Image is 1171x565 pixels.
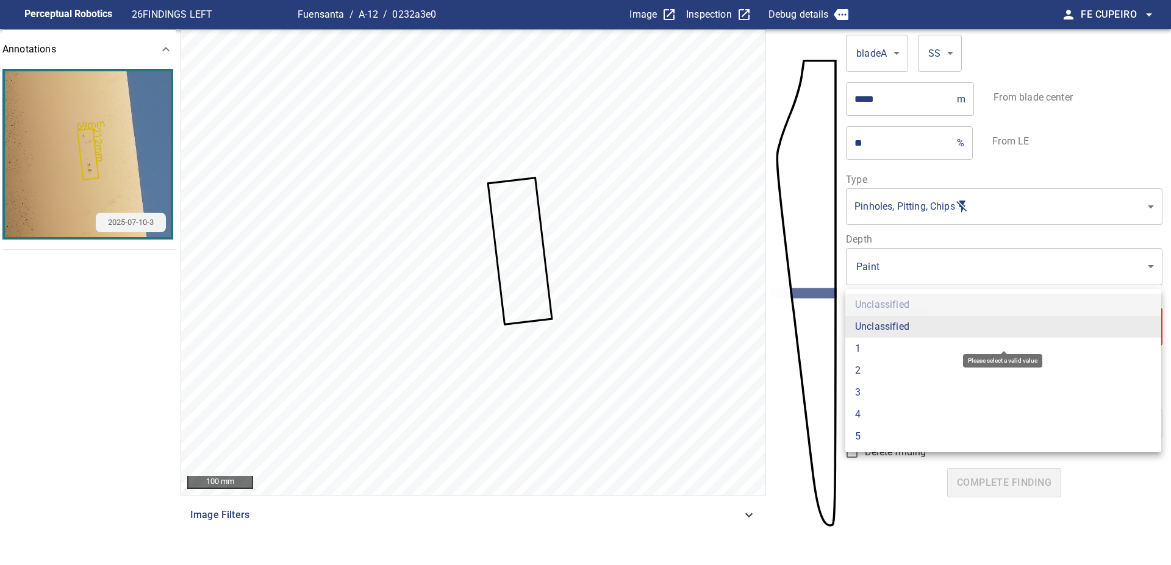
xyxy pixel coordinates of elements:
li: 1 [845,338,1161,360]
li: 4 [845,403,1161,425]
li: 3 [845,382,1161,403]
li: 5 [845,425,1161,447]
li: 2 [845,360,1161,382]
li: Unclassified [845,316,1161,338]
